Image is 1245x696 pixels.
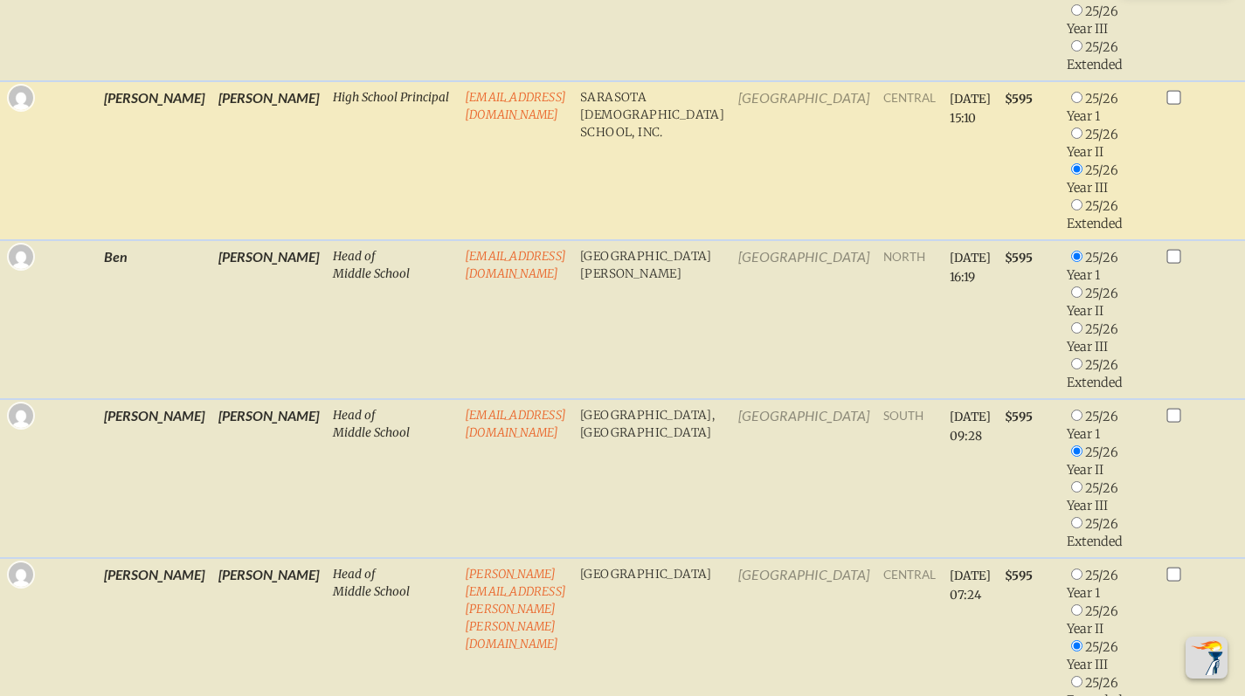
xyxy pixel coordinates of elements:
td: [PERSON_NAME] [211,399,326,558]
span: $595 [1005,92,1033,107]
span: [DATE] 07:24 [950,569,991,603]
li: 25/26 Extended [1067,38,1151,73]
img: Gravatar [9,403,33,428]
li: 25/26 Year III [1067,161,1151,196]
td: south [876,399,943,558]
span: [DATE] 16:19 [950,251,991,285]
li: 25/26 Year III [1067,320,1151,355]
img: Gravatar [9,562,33,587]
td: [PERSON_NAME] [211,81,326,240]
td: Ben [97,240,211,399]
span: [DATE] 15:10 [950,92,991,126]
td: [PERSON_NAME] [97,399,211,558]
td: [GEOGRAPHIC_DATA] [731,81,876,240]
li: 25/26 Year II [1067,284,1151,320]
img: Gravatar [9,86,33,110]
img: To the top [1189,640,1224,675]
a: [EMAIL_ADDRESS][DOMAIN_NAME] [465,249,566,281]
a: [EMAIL_ADDRESS][DOMAIN_NAME] [465,408,566,440]
li: 25/26 Year III [1067,2,1151,38]
td: [PERSON_NAME] [97,81,211,240]
span: [DATE] 09:28 [950,410,991,444]
li: 25/26 Extended [1067,355,1151,391]
li: 25/26 Year 1 [1067,248,1151,284]
td: [GEOGRAPHIC_DATA][PERSON_NAME] [573,240,731,399]
li: 25/26 Year II [1067,125,1151,161]
li: 25/26 Year II [1067,602,1151,637]
li: 25/26 Year 1 [1067,566,1151,602]
span: $595 [1005,251,1033,265]
li: 25/26 Extended [1067,514,1151,550]
td: Head of Middle School [326,240,458,399]
td: [GEOGRAPHIC_DATA] [731,240,876,399]
img: Gravatar [9,245,33,269]
a: [PERSON_NAME][EMAIL_ADDRESS][PERSON_NAME][PERSON_NAME][DOMAIN_NAME] [465,567,566,651]
a: [EMAIL_ADDRESS][DOMAIN_NAME] [465,90,566,122]
td: Head of Middle School [326,399,458,558]
li: 25/26 Year 1 [1067,407,1151,443]
td: central [876,81,943,240]
li: 25/26 Year 1 [1067,89,1151,125]
td: Sarasota [DEMOGRAPHIC_DATA] School, Inc. [573,81,731,240]
li: 25/26 Extended [1067,196,1151,232]
li: 25/26 Year III [1067,637,1151,673]
td: [PERSON_NAME] [211,240,326,399]
li: 25/26 Year II [1067,443,1151,479]
td: north [876,240,943,399]
li: 25/26 Year III [1067,479,1151,514]
span: $595 [1005,569,1033,583]
button: Scroll Top [1186,637,1228,679]
td: [GEOGRAPHIC_DATA], [GEOGRAPHIC_DATA] [573,399,731,558]
span: $595 [1005,410,1033,424]
td: High School Principal [326,81,458,240]
td: [GEOGRAPHIC_DATA] [731,399,876,558]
